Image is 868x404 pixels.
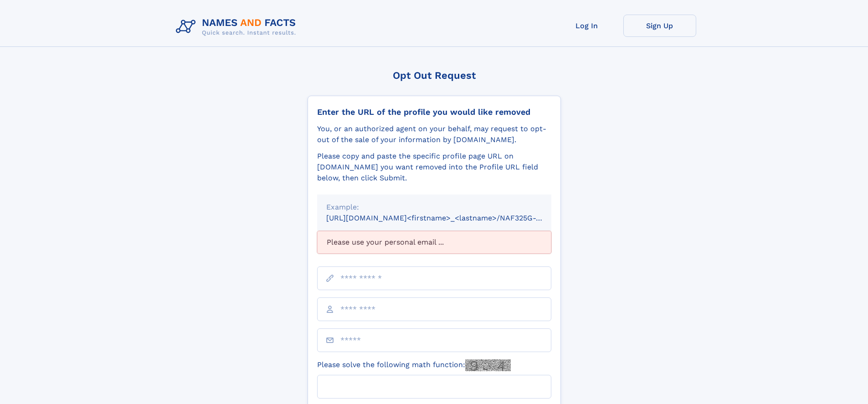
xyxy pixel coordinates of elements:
div: Enter the URL of the profile you would like removed [317,107,551,117]
img: Logo Names and Facts [172,15,303,39]
div: Example: [326,202,542,213]
div: Opt Out Request [308,70,561,81]
div: You, or an authorized agent on your behalf, may request to opt-out of the sale of your informatio... [317,123,551,145]
a: Sign Up [623,15,696,37]
label: Please solve the following math function: [317,359,511,371]
div: Please copy and paste the specific profile page URL on [DOMAIN_NAME] you want removed into the Pr... [317,151,551,184]
small: [URL][DOMAIN_NAME]<firstname>_<lastname>/NAF325G-xxxxxxxx [326,214,569,222]
a: Log In [550,15,623,37]
div: Please use your personal email ... [317,231,551,254]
